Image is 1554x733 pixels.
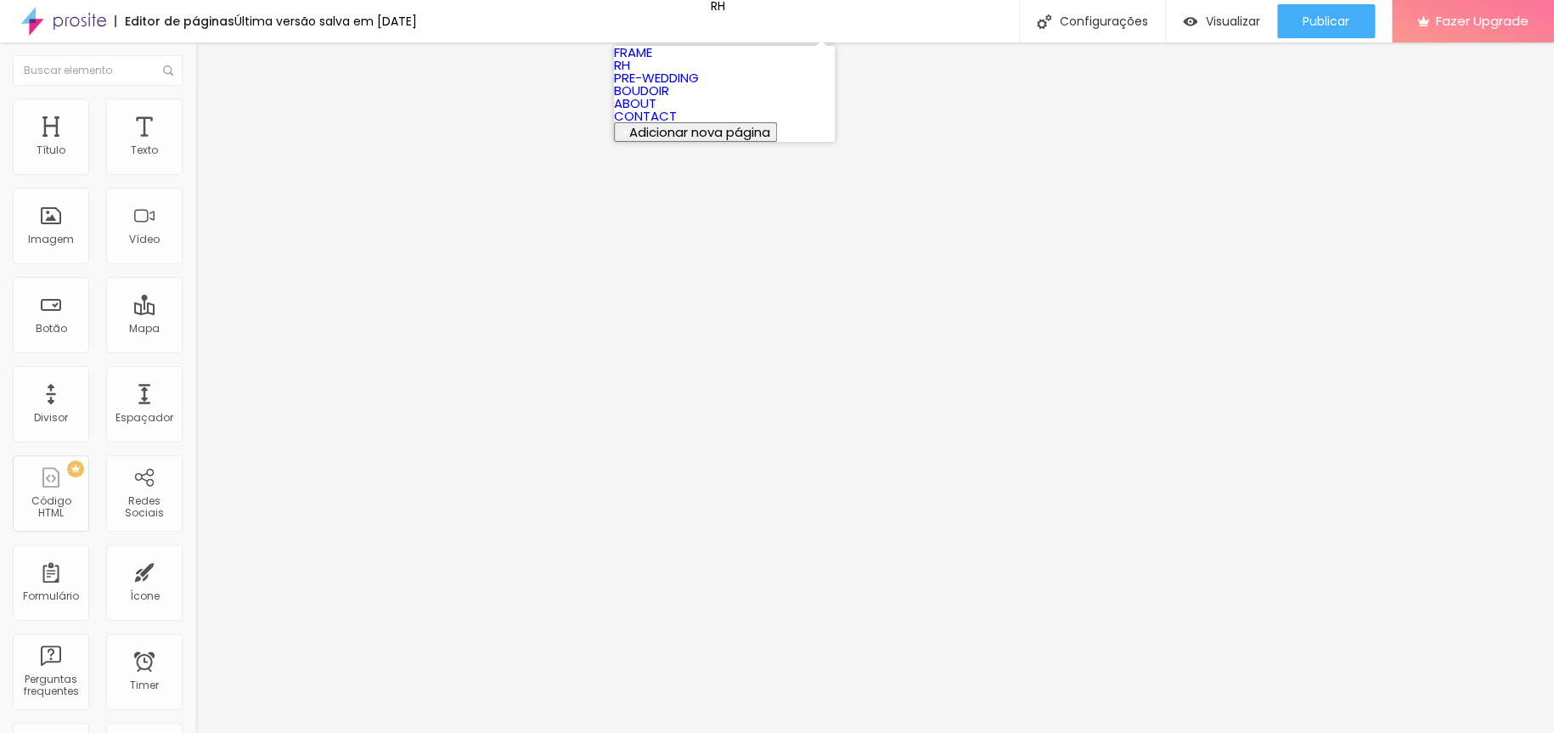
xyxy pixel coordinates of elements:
span: Fazer Upgrade [1436,14,1529,28]
div: Formulário [23,590,79,602]
div: Divisor [34,412,68,424]
a: PRE-WEDDING [614,69,699,87]
a: CONTACT [614,107,677,125]
div: Título [37,144,65,156]
a: ABOUT [614,94,656,112]
a: RH [614,56,630,74]
div: Perguntas frequentes [17,674,84,698]
div: Vídeo [129,234,160,245]
span: Publicar [1303,14,1349,28]
button: Adicionar nova página [614,122,777,142]
div: Última versão salva em [DATE] [234,15,417,27]
button: Visualizar [1166,4,1277,38]
span: Adicionar nova página [629,123,770,141]
input: Buscar elemento [13,55,183,86]
a: BOUDOIR [614,82,669,99]
div: Timer [130,679,159,691]
button: Publicar [1277,4,1375,38]
div: Espaçador [115,412,173,424]
div: Mapa [129,323,160,335]
div: Botão [36,323,67,335]
div: Editor de páginas [115,15,234,27]
img: Icone [1037,14,1051,29]
img: Icone [163,65,173,76]
div: Redes Sociais [110,495,177,520]
img: view-1.svg [1183,14,1197,29]
div: Imagem [28,234,74,245]
span: Visualizar [1206,14,1260,28]
div: Ícone [130,590,160,602]
a: FRAME [614,43,652,61]
div: Código HTML [17,495,84,520]
div: Texto [131,144,158,156]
